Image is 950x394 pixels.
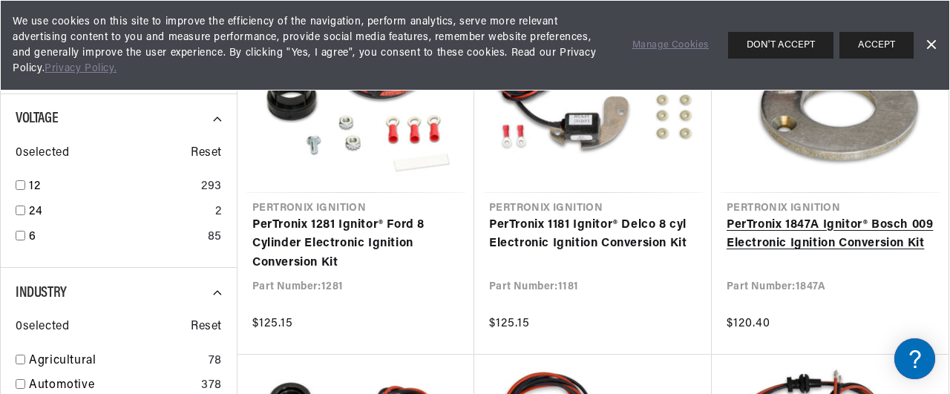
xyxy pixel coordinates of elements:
[16,286,67,301] span: Industry
[201,177,222,197] div: 293
[839,32,914,59] button: ACCEPT
[45,63,117,74] a: Privacy Policy.
[489,216,697,254] a: PerTronix 1181 Ignitor® Delco 8 cyl Electronic Ignition Conversion Kit
[191,144,222,163] span: Reset
[252,216,459,273] a: PerTronix 1281 Ignitor® Ford 8 Cylinder Electronic Ignition Conversion Kit
[728,32,833,59] button: DON'T ACCEPT
[16,111,58,126] span: Voltage
[13,14,612,76] span: We use cookies on this site to improve the efficiency of the navigation, perform analytics, serve...
[29,228,202,247] a: 6
[16,144,69,163] span: 0 selected
[29,177,195,197] a: 12
[16,318,69,337] span: 0 selected
[209,352,222,371] div: 78
[727,216,934,254] a: PerTronix 1847A Ignitor® Bosch 009 Electronic Ignition Conversion Kit
[208,228,222,247] div: 85
[920,34,942,56] a: Dismiss Banner
[29,352,203,371] a: Agricultural
[215,203,222,222] div: 2
[191,318,222,337] span: Reset
[632,38,709,53] a: Manage Cookies
[29,203,209,222] a: 24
